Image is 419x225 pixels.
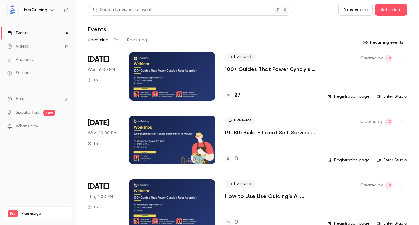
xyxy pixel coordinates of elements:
[88,182,109,191] span: [DATE]
[385,182,392,189] span: Joud Ghazal
[386,118,391,125] span: JG
[7,43,29,49] div: Videos
[225,180,255,188] span: Live event
[93,7,153,13] div: Search for videos or events
[7,57,34,63] div: Audience
[88,35,109,45] button: Upcoming
[225,155,238,163] a: 0
[43,110,55,116] span: new
[16,109,40,116] a: SpeakerHub
[327,157,369,163] a: Registration page
[88,55,109,64] span: [DATE]
[360,182,383,189] span: Created by
[235,155,238,163] h4: 0
[235,91,240,99] h4: 27
[88,25,106,33] h1: Events
[360,38,407,47] button: Recurring events
[8,5,17,15] img: UserGuiding
[225,53,255,61] span: Live event
[88,194,113,200] span: Thu, 4:00 PM
[127,35,147,45] button: Recurring
[385,55,392,62] span: Joud Ghazal
[225,117,255,124] span: Live event
[225,91,240,99] a: 27
[16,123,38,129] span: What's new
[21,211,68,216] span: Plan usage
[7,30,28,36] div: Events
[360,118,383,125] span: Created by
[327,93,369,99] a: Registration page
[225,129,318,136] a: PT-BR: Build Efficient Self-Service Support with UserGuiding in 45 minutes
[377,157,407,163] a: Enter Studio
[225,193,318,200] a: How to Use UserGuiding’s AI Assistant for Seamless Support and Adoption
[88,118,109,128] span: [DATE]
[88,141,98,146] div: 1 h
[113,35,122,45] button: Past
[22,7,47,13] h6: UserGuiding
[8,210,18,217] span: Pro
[7,96,68,102] li: help-dropdown-opener
[377,93,407,99] a: Enter Studio
[88,130,117,136] span: Wed, 10:00 PM
[385,118,392,125] span: Joud Ghazal
[386,182,391,189] span: JG
[386,55,391,62] span: JG
[88,205,98,210] div: 1 h
[338,4,373,16] button: New video
[88,67,115,73] span: Wed, 6:00 PM
[7,70,31,76] div: Settings
[88,52,119,101] div: Sep 24 Wed, 4:00 PM (Europe/London)
[360,55,383,62] span: Created by
[16,96,24,102] span: Help
[88,116,119,164] div: Oct 15 Wed, 4:00 PM (America/Sao Paulo)
[375,4,407,16] button: Schedule
[88,78,98,82] div: 1 h
[61,124,68,129] iframe: Noticeable Trigger
[225,65,318,73] a: 100+ Guides That Power Cyncly’s User Adoption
